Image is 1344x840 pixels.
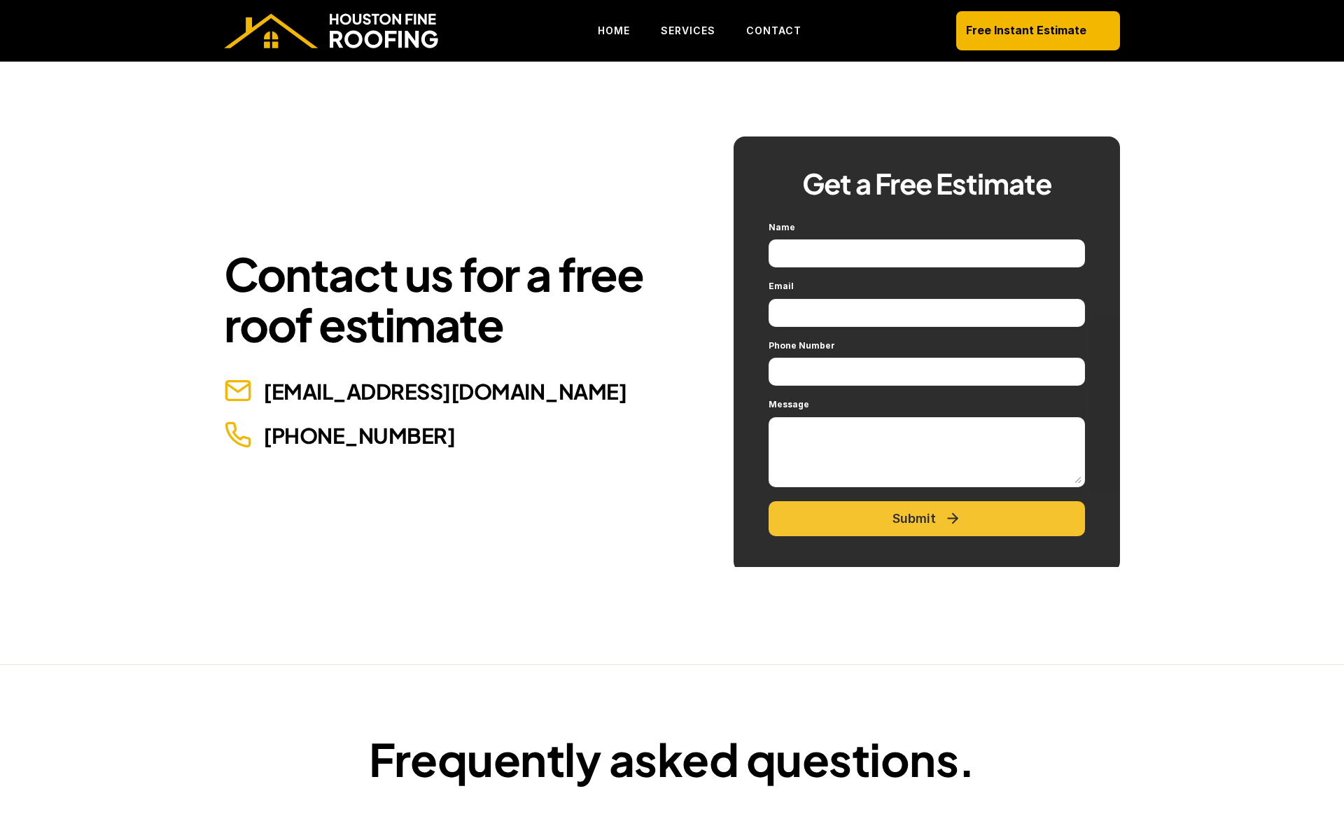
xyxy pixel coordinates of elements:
[661,22,715,39] p: SERVICES
[769,400,809,409] p: Message
[769,341,835,351] p: Phone Number
[263,378,626,405] a: [EMAIL_ADDRESS][DOMAIN_NAME]
[769,416,1085,486] textarea: Message
[746,22,801,39] p: CONTACT
[956,11,1120,50] a: Free Instant Estimate
[769,223,795,232] p: Name
[769,239,1085,267] input: Name
[224,734,1120,785] h2: Frequently asked questions.
[769,167,1085,199] h3: Get a Free Estimate
[224,248,672,349] h1: Contact us for a free roof estimate
[598,22,630,39] p: HOME
[769,500,1085,535] button: Submit
[263,422,455,449] a: [PHONE_NUMBER]
[769,299,1085,327] input: Email
[892,511,936,526] p: Submit
[769,281,794,291] p: Email
[966,21,1086,40] p: Free Instant Estimate
[769,358,1085,386] input: Phone Number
